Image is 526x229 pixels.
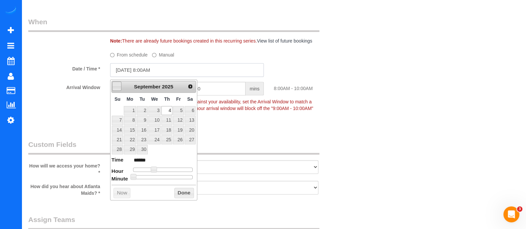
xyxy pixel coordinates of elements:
label: Date / Time * [23,63,105,72]
dt: Minute [111,175,128,183]
a: 26 [173,135,184,144]
div: 8:00AM - 10:00AM [269,82,351,92]
span: 3 [517,206,522,212]
a: View list of future bookings [257,38,312,44]
button: Done [174,188,194,198]
span: Thursday [164,96,170,102]
label: From schedule [110,49,148,58]
a: 30 [137,145,147,154]
a: Prev [112,81,121,91]
dt: Hour [111,168,123,176]
iframe: Intercom live chat [503,206,519,222]
a: 18 [161,126,172,135]
a: 27 [185,135,196,144]
span: To make this booking count against your availability, set the Arrival Window to match a spot on y... [110,99,313,118]
a: 4 [161,106,172,115]
span: Wednesday [151,96,158,102]
a: 16 [137,126,147,135]
label: How will we access your home? * [23,160,105,176]
a: Next [186,82,195,91]
a: 22 [124,135,136,144]
legend: When [28,17,319,32]
span: September [134,84,161,89]
a: 21 [112,135,123,144]
a: 10 [148,116,161,125]
img: Automaid Logo [4,7,17,16]
label: How did you hear about Atlanta Maids? * [23,181,105,196]
label: Manual [152,49,174,58]
span: Tuesday [139,96,145,102]
a: 7 [112,116,123,125]
button: Now [113,188,130,198]
a: 9 [137,116,147,125]
a: 2 [137,106,147,115]
a: 29 [124,145,136,154]
span: Friday [176,96,181,102]
span: Next [188,84,193,89]
span: Prev [114,83,119,89]
span: Saturday [187,96,193,102]
a: 13 [185,116,196,125]
a: 20 [185,126,196,135]
a: 14 [112,126,123,135]
span: Sunday [114,96,120,102]
strong: Note: [110,38,122,44]
a: 25 [161,135,172,144]
a: 15 [124,126,136,135]
a: 3 [148,106,161,115]
div: There are already future bookings created in this recurring series. [105,38,351,44]
a: 11 [161,116,172,125]
a: 28 [112,145,123,154]
span: 2025 [162,84,173,89]
span: mins [246,82,264,95]
input: Manual [152,53,156,57]
a: 17 [148,126,161,135]
a: 5 [173,106,184,115]
a: 23 [137,135,147,144]
legend: Custom Fields [28,140,319,155]
span: Monday [127,96,133,102]
input: From schedule [110,53,114,57]
label: Arrival Window [23,82,105,91]
a: 6 [185,106,196,115]
a: 12 [173,116,184,125]
a: 24 [148,135,161,144]
a: 8 [124,116,136,125]
a: 1 [124,106,136,115]
dt: Time [111,156,123,165]
input: MM/DD/YYYY HH:MM [110,63,264,77]
a: 19 [173,126,184,135]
